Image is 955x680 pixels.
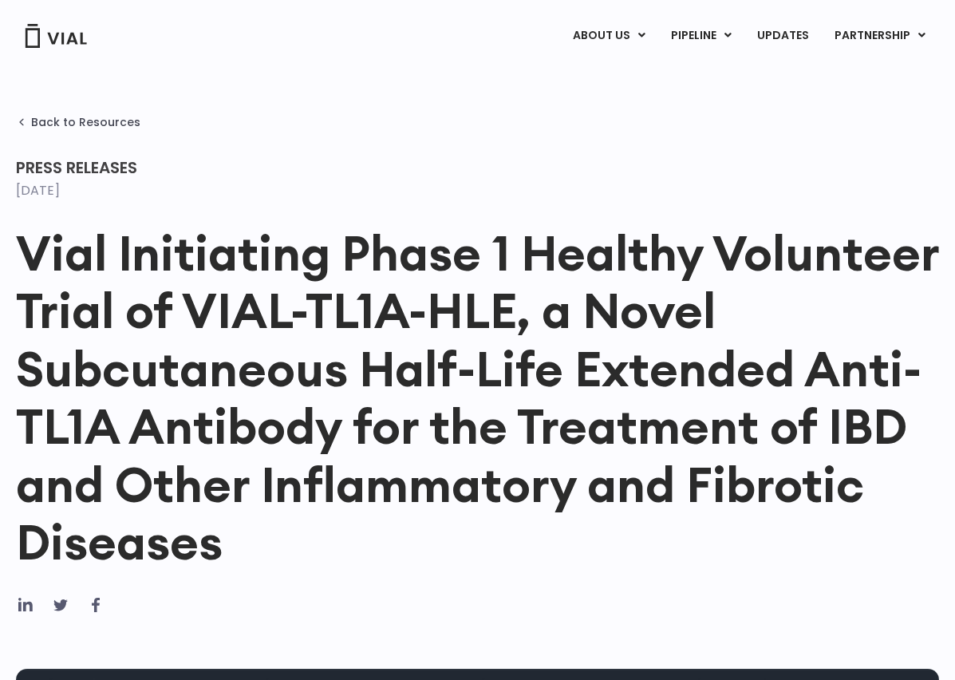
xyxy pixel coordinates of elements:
a: UPDATES [744,22,821,49]
a: PIPELINEMenu Toggle [658,22,744,49]
a: PARTNERSHIPMenu Toggle [822,22,938,49]
span: Back to Resources [31,116,140,128]
h1: Vial Initiating Phase 1 Healthy Volunteer Trial of VIAL-TL1A-HLE, a Novel Subcutaneous Half-Life ... [16,224,939,571]
a: Back to Resources [16,116,140,128]
time: [DATE] [16,181,60,200]
div: Share on twitter [51,595,70,615]
a: ABOUT USMenu Toggle [560,22,657,49]
div: Share on facebook [86,595,105,615]
img: Vial Logo [24,24,88,48]
div: Share on linkedin [16,595,35,615]
span: Press Releases [16,156,137,179]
